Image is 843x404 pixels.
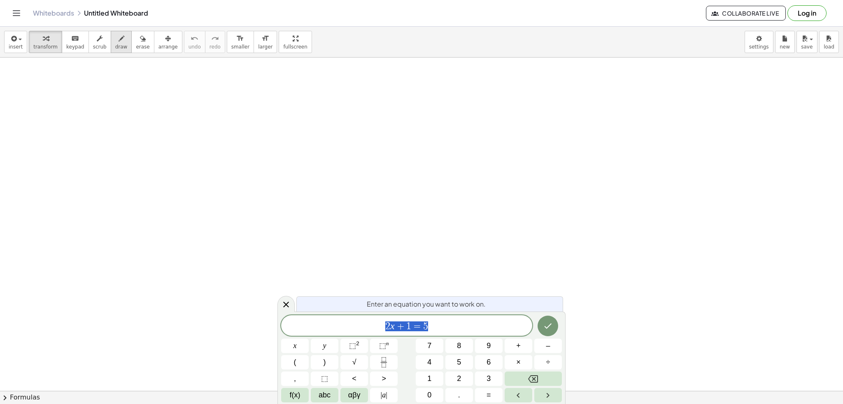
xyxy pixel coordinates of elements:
[445,339,473,353] button: 8
[281,355,309,369] button: (
[546,340,550,351] span: –
[780,44,790,50] span: new
[487,373,491,384] span: 3
[487,357,491,368] span: 6
[487,390,491,401] span: =
[281,388,309,402] button: Functions
[382,373,386,384] span: >
[381,390,387,401] span: a
[191,34,198,44] i: undo
[340,339,368,353] button: Squared
[534,388,562,402] button: Right arrow
[294,357,296,368] span: (
[516,357,521,368] span: ×
[505,388,532,402] button: Left arrow
[279,31,312,53] button: fullscreen
[340,355,368,369] button: Square root
[819,31,839,53] button: load
[9,44,23,50] span: insert
[283,44,307,50] span: fullscreen
[154,31,182,53] button: arrange
[516,340,521,351] span: +
[457,373,461,384] span: 2
[445,355,473,369] button: 5
[4,31,27,53] button: insert
[427,373,431,384] span: 1
[796,31,817,53] button: save
[210,44,221,50] span: redo
[386,340,389,346] sup: n
[311,355,338,369] button: )
[386,391,387,399] span: |
[749,44,769,50] span: settings
[505,339,532,353] button: Plus
[367,299,486,309] span: Enter an equation you want to work on.
[416,339,443,353] button: 7
[475,355,503,369] button: 6
[370,339,398,353] button: Superscript
[349,342,356,350] span: ⬚
[261,34,269,44] i: format_size
[189,44,201,50] span: undo
[445,388,473,402] button: .
[379,342,386,350] span: ⬚
[385,321,390,331] span: 2
[406,321,411,331] span: 1
[348,390,361,401] span: αβγ
[29,31,62,53] button: transform
[546,357,550,368] span: ÷
[423,321,428,331] span: 5
[356,340,359,346] sup: 2
[131,31,154,53] button: erase
[458,390,460,401] span: .
[475,339,503,353] button: 9
[370,372,398,386] button: Greater than
[370,355,398,369] button: Fraction
[416,372,443,386] button: 1
[824,44,834,50] span: load
[340,388,368,402] button: Greek alphabet
[706,6,786,21] button: Collaborate Live
[324,357,326,368] span: )
[505,355,532,369] button: Times
[158,44,178,50] span: arrange
[290,390,300,401] span: f(x)
[340,372,368,386] button: Less than
[254,31,277,53] button: format_sizelarger
[71,34,79,44] i: keyboard
[311,372,338,386] button: Placeholder
[381,391,382,399] span: |
[321,373,328,384] span: ⬚
[33,9,74,17] a: Whiteboards
[293,340,297,351] span: x
[10,7,23,20] button: Toggle navigation
[390,321,395,331] var: x
[281,339,309,353] button: x
[211,34,219,44] i: redo
[411,321,423,331] span: =
[713,9,779,17] span: Collaborate Live
[370,388,398,402] button: Absolute value
[538,316,558,336] button: Done
[319,390,331,401] span: abc
[111,31,132,53] button: draw
[505,372,562,386] button: Backspace
[66,44,84,50] span: keypad
[787,5,827,21] button: Log in
[487,340,491,351] span: 9
[745,31,773,53] button: settings
[294,373,296,384] span: ,
[352,357,356,368] span: √
[416,388,443,402] button: 0
[227,31,254,53] button: format_sizesmaller
[205,31,225,53] button: redoredo
[93,44,107,50] span: scrub
[427,340,431,351] span: 7
[33,44,58,50] span: transform
[427,390,431,401] span: 0
[311,339,338,353] button: y
[416,355,443,369] button: 4
[88,31,111,53] button: scrub
[323,340,326,351] span: y
[136,44,149,50] span: erase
